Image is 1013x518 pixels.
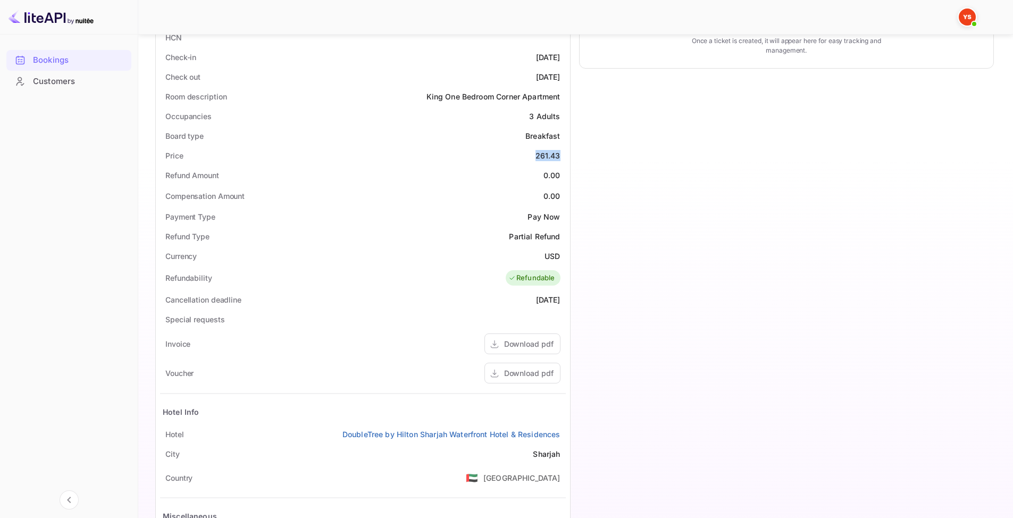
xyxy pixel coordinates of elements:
div: Breakfast [525,130,560,141]
a: DoubleTree by Hilton Sharjah Waterfront Hotel & Residences [342,429,560,440]
div: Refundability [165,272,212,283]
div: Bookings [6,50,131,71]
div: Hotel [165,429,184,440]
div: Check out [165,71,200,82]
div: Customers [33,76,126,88]
div: [DATE] [536,52,560,63]
button: Collapse navigation [60,490,79,509]
div: Country [165,472,192,483]
div: Compensation Amount [165,190,245,202]
div: Partial Refund [509,231,560,242]
div: Pay Now [528,211,560,222]
div: Refund Amount [165,170,219,181]
div: Currency [165,250,197,262]
div: Check-in [165,52,196,63]
div: Room description [165,91,227,102]
div: 3 Adults [529,111,560,122]
div: Hotel Info [163,406,199,417]
div: Occupancies [165,111,212,122]
div: Bookings [33,54,126,66]
div: Special requests [165,314,224,325]
div: Invoice [165,338,190,349]
a: Customers [6,71,131,91]
div: Sharjah [533,448,560,459]
div: Payment Type [165,211,215,222]
img: Yandex Support [959,9,976,26]
div: Customers [6,71,131,92]
div: Cancellation deadline [165,294,241,305]
img: LiteAPI logo [9,9,94,26]
span: United States [466,468,478,487]
div: King One Bedroom Corner Apartment [426,91,560,102]
div: 0.00 [543,190,560,202]
div: HCN [165,32,182,43]
div: Board type [165,130,204,141]
p: Once a ticket is created, it will appear here for easy tracking and management. [675,36,898,55]
div: Download pdf [504,338,554,349]
div: 0.00 [543,170,560,181]
div: City [165,448,180,459]
div: 261.43 [535,150,560,161]
div: Refund Type [165,231,210,242]
div: [DATE] [536,294,560,305]
div: [GEOGRAPHIC_DATA] [483,472,560,483]
div: USD [545,250,560,262]
div: Price [165,150,183,161]
div: Voucher [165,367,194,379]
div: [DATE] [536,71,560,82]
div: Download pdf [504,367,554,379]
div: Refundable [508,273,555,283]
a: Bookings [6,50,131,70]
